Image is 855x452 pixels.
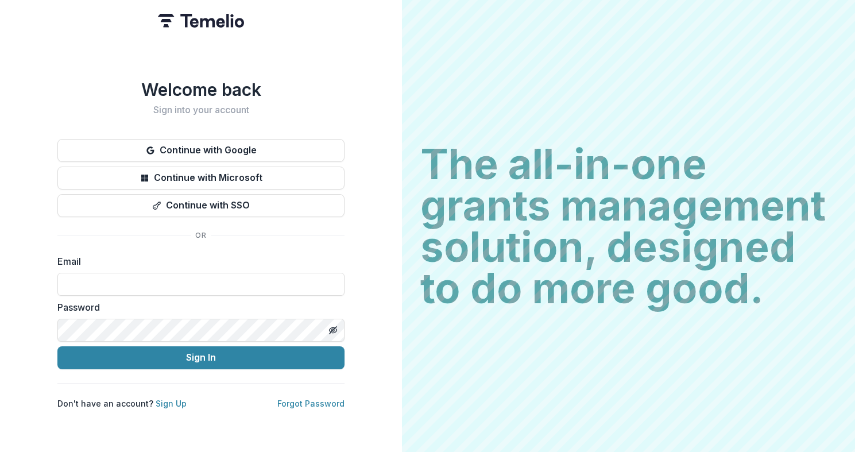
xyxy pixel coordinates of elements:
a: Forgot Password [277,399,345,408]
h2: Sign into your account [57,105,345,115]
a: Sign Up [156,399,187,408]
button: Continue with Microsoft [57,167,345,190]
img: Temelio [158,14,244,28]
button: Toggle password visibility [324,321,342,339]
button: Continue with Google [57,139,345,162]
label: Password [57,300,338,314]
button: Continue with SSO [57,194,345,217]
button: Sign In [57,346,345,369]
label: Email [57,254,338,268]
h1: Welcome back [57,79,345,100]
p: Don't have an account? [57,397,187,409]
